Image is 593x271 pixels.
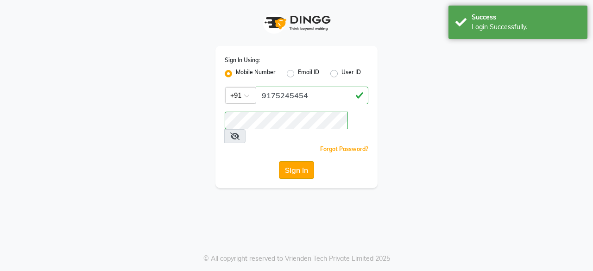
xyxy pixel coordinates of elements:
button: Sign In [279,161,314,179]
div: Login Successfully. [472,22,580,32]
label: User ID [341,68,361,79]
input: Username [225,112,348,129]
label: Sign In Using: [225,56,260,64]
a: Forgot Password? [320,145,368,152]
label: Email ID [298,68,319,79]
input: Username [256,87,368,104]
div: Success [472,13,580,22]
label: Mobile Number [236,68,276,79]
img: logo1.svg [259,9,334,37]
